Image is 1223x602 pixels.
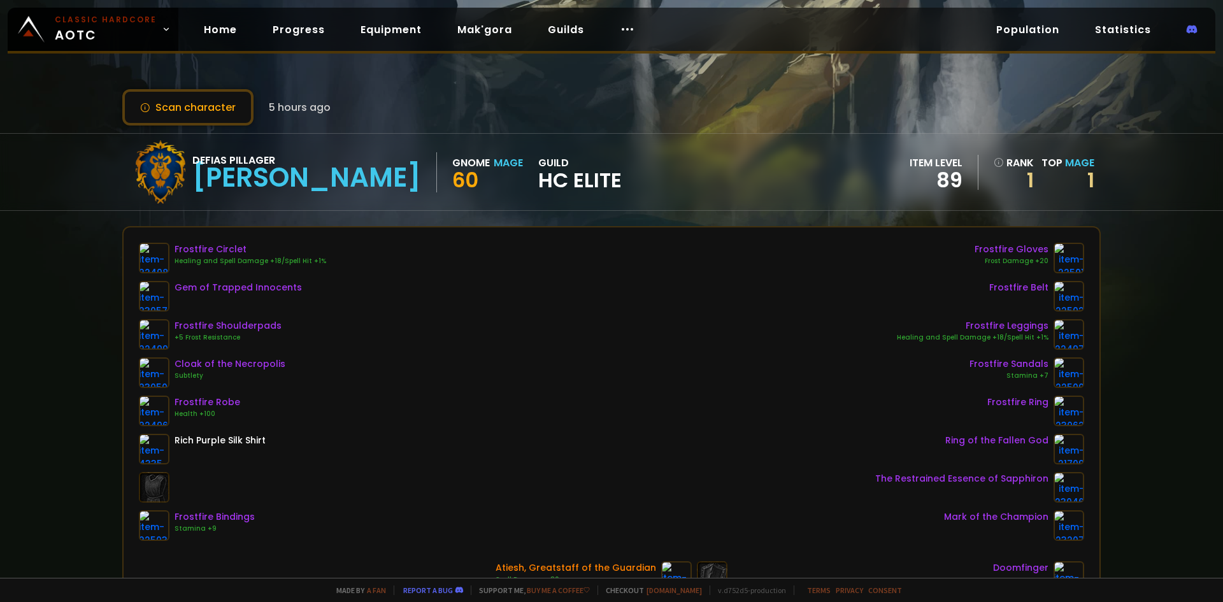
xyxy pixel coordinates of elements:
[807,585,831,595] a: Terms
[496,561,656,575] div: Atiesh, Greatstaff of the Guardian
[175,333,282,343] div: +5 Frost Resistance
[269,99,331,115] span: 5 hours ago
[262,17,335,43] a: Progress
[329,585,386,595] span: Made by
[875,472,1048,485] div: The Restrained Essence of Sapphiron
[1054,281,1084,312] img: item-22502
[192,168,421,187] div: [PERSON_NAME]
[538,155,622,190] div: guild
[139,243,169,273] img: item-22498
[1054,434,1084,464] img: item-21709
[647,585,702,595] a: [DOMAIN_NAME]
[836,585,863,595] a: Privacy
[538,17,594,43] a: Guilds
[1054,357,1084,388] img: item-22500
[452,166,478,194] span: 60
[494,155,523,171] div: Mage
[1054,510,1084,541] img: item-23207
[597,585,702,595] span: Checkout
[403,585,453,595] a: Report a bug
[139,396,169,426] img: item-22496
[975,256,1048,266] div: Frost Damage +20
[175,256,326,266] div: Healing and Spell Damage +18/Spell Hit +1%
[1054,319,1084,350] img: item-22497
[1041,155,1094,171] div: Top
[447,17,522,43] a: Mak'gora
[55,14,157,45] span: AOTC
[471,585,590,595] span: Support me,
[175,243,326,256] div: Frostfire Circlet
[994,155,1034,171] div: rank
[175,434,266,447] div: Rich Purple Silk Shirt
[987,396,1048,409] div: Frostfire Ring
[8,8,178,51] a: Classic HardcoreAOTC
[710,585,786,595] span: v. d752d5 - production
[139,510,169,541] img: item-22503
[945,434,1048,447] div: Ring of the Fallen God
[944,510,1048,524] div: Mark of the Champion
[868,585,902,595] a: Consent
[969,371,1048,381] div: Stamina +7
[994,171,1034,190] a: 1
[1065,155,1094,170] span: Mage
[1085,17,1161,43] a: Statistics
[1054,396,1084,426] img: item-23062
[175,281,302,294] div: Gem of Trapped Innocents
[175,371,285,381] div: Subtlety
[175,409,240,419] div: Health +100
[192,152,421,168] div: Defias Pillager
[969,357,1048,371] div: Frostfire Sandals
[1054,472,1084,503] img: item-23046
[367,585,386,595] a: a fan
[350,17,432,43] a: Equipment
[194,17,247,43] a: Home
[122,89,254,125] button: Scan character
[986,17,1069,43] a: Population
[55,14,157,25] small: Classic Hardcore
[175,396,240,409] div: Frostfire Robe
[989,281,1048,294] div: Frostfire Belt
[910,155,962,171] div: item level
[527,585,590,595] a: Buy me a coffee
[538,171,622,190] span: HC Elite
[175,524,255,534] div: Stamina +9
[139,281,169,312] img: item-23057
[139,319,169,350] img: item-22499
[910,171,962,190] div: 89
[1087,166,1094,194] a: 1
[897,319,1048,333] div: Frostfire Leggings
[452,155,490,171] div: Gnome
[897,333,1048,343] div: Healing and Spell Damage +18/Spell Hit +1%
[661,561,692,592] img: item-22589
[993,561,1048,575] div: Doomfinger
[496,575,656,585] div: Spell Damage +30
[175,510,255,524] div: Frostfire Bindings
[975,243,1048,256] div: Frostfire Gloves
[139,357,169,388] img: item-23050
[1054,561,1084,592] img: item-22821
[1054,243,1084,273] img: item-22501
[175,357,285,371] div: Cloak of the Necropolis
[175,319,282,333] div: Frostfire Shoulderpads
[139,434,169,464] img: item-4335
